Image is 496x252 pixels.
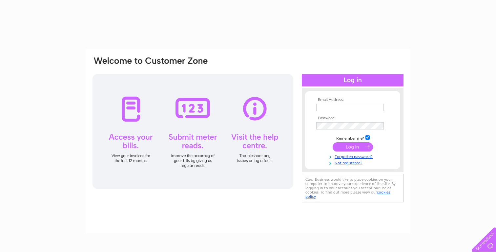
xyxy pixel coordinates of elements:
div: Clear Business would like to place cookies on your computer to improve your experience of the sit... [302,174,403,202]
a: cookies policy [305,190,390,199]
th: Password: [315,116,391,121]
a: Not registered? [316,159,391,166]
td: Remember me? [315,134,391,141]
a: Forgotten password? [316,153,391,159]
input: Submit [333,142,373,151]
th: Email Address: [315,98,391,102]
